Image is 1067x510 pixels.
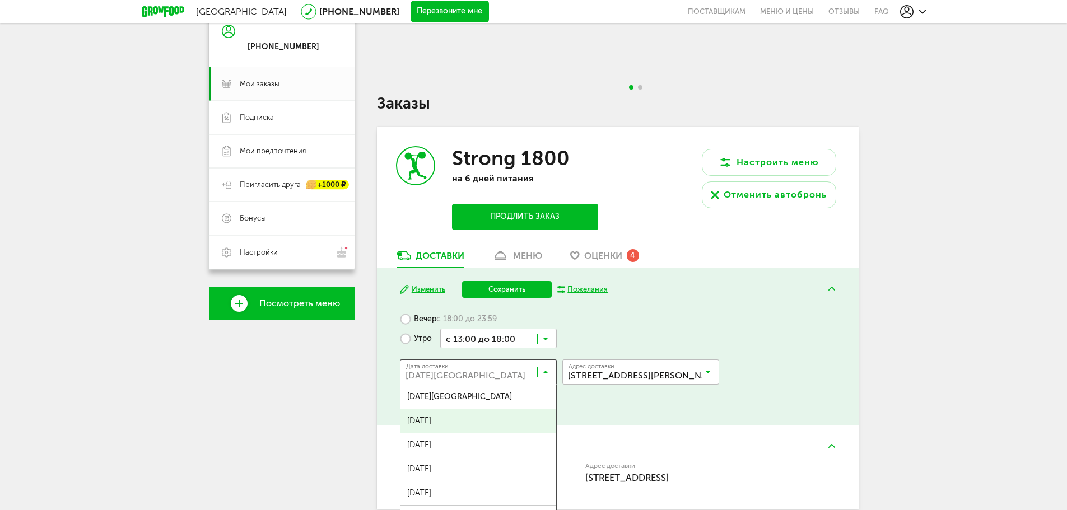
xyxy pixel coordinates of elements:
div: Отменить автобронь [724,188,827,202]
button: Пожелания [557,284,608,294]
button: Настроить меню [702,149,836,176]
div: 4 [627,249,639,261]
span: Настройки [240,247,278,258]
a: Доставки [391,250,470,268]
span: [STREET_ADDRESS] [585,472,669,483]
a: Мои предпочтения [209,134,355,168]
a: Настройки [209,235,355,269]
span: Посмотреть меню [259,298,340,308]
button: Изменить [400,284,445,295]
span: [DATE] [400,433,556,457]
button: Перезвоните мне [411,1,489,23]
label: Утро [400,329,432,348]
span: [GEOGRAPHIC_DATA] [196,6,287,17]
a: Подписка [209,101,355,134]
span: Подписка [240,113,274,123]
span: Мои предпочтения [240,146,306,156]
img: arrow-up-green.5eb5f82.svg [828,444,835,448]
label: Вечер [400,309,497,329]
span: Бонусы [240,213,266,223]
a: Бонусы [209,202,355,235]
button: Продлить заказ [452,204,598,230]
div: Пожелания [567,284,608,294]
span: Go to slide 1 [629,85,633,90]
span: [DATE] [400,457,556,481]
span: Мои заказы [240,79,279,89]
a: [PHONE_NUMBER] [319,6,399,17]
p: на 6 дней питания [452,173,598,184]
span: Оценки [584,250,622,261]
div: Доставки [416,250,464,261]
a: Оценки 4 [565,250,645,268]
a: Мои заказы [209,67,355,101]
label: Адрес доставки [585,463,794,469]
h3: Strong 1800 [452,146,570,170]
a: Посмотреть меню [209,287,355,320]
span: Адрес доставки [569,363,614,369]
span: с 18:00 до 23:59 [436,314,497,324]
button: Отменить автобронь [702,181,836,208]
span: Go to slide 2 [638,85,642,90]
span: [DATE] [400,481,556,505]
div: +1000 ₽ [306,180,349,190]
img: arrow-up-green.5eb5f82.svg [828,287,835,291]
h1: Заказы [377,96,859,111]
a: Пригласить друга +1000 ₽ [209,168,355,202]
span: Пригласить друга [240,180,301,190]
div: меню [513,250,542,261]
a: меню [487,250,548,268]
span: [DATE] [400,409,556,433]
span: [DATE][GEOGRAPHIC_DATA] [400,385,556,409]
button: Сохранить [462,281,552,298]
div: [PHONE_NUMBER] [248,42,319,52]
